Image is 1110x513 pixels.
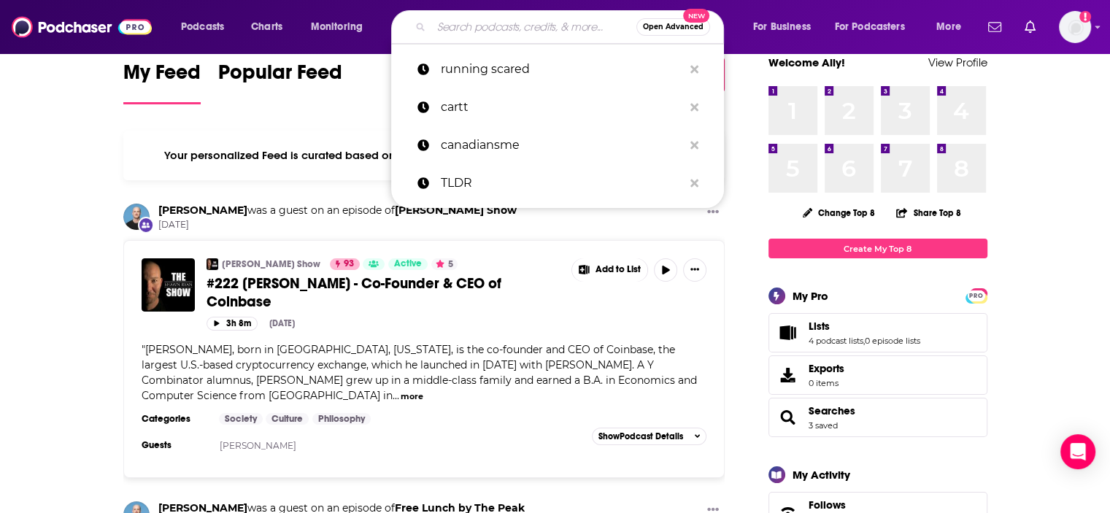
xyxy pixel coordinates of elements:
[391,50,724,88] a: running scared
[123,60,201,104] a: My Feed
[158,219,517,231] span: [DATE]
[441,126,683,164] p: canadiansme
[142,413,207,425] h3: Categories
[809,320,830,333] span: Lists
[936,17,961,37] span: More
[242,15,291,39] a: Charts
[158,204,247,217] a: Brian Armstrong
[926,15,979,39] button: open menu
[391,126,724,164] a: canadiansme
[142,343,697,402] span: [PERSON_NAME], born in [GEOGRAPHIC_DATA], [US_STATE], is the co-founder and CEO of Coinbase, the ...
[344,257,354,271] span: 93
[1059,11,1091,43] img: User Profile
[768,313,987,352] span: Lists
[405,10,738,44] div: Search podcasts, credits, & more...
[768,355,987,395] a: Exports
[683,9,709,23] span: New
[181,17,224,37] span: Podcasts
[123,131,725,180] div: Your personalized Feed is curated based on the Podcasts, Creators, Users, and Lists that you Follow.
[394,257,422,271] span: Active
[388,258,428,270] a: Active
[123,60,201,93] span: My Feed
[865,336,920,346] a: 0 episode lists
[809,362,844,375] span: Exports
[809,378,844,388] span: 0 items
[207,258,218,270] img: Shawn Ryan Show
[441,164,683,202] p: TLDR
[330,258,360,270] a: 93
[768,398,987,437] span: Searches
[251,17,282,37] span: Charts
[441,88,683,126] p: cartt
[1059,11,1091,43] span: Logged in as amaclellan
[809,336,863,346] a: 4 podcast lists
[220,440,296,451] a: [PERSON_NAME]
[701,204,725,222] button: Show More Button
[809,498,846,512] span: Follows
[12,13,152,41] img: Podchaser - Follow, Share and Rate Podcasts
[596,264,641,275] span: Add to List
[743,15,829,39] button: open menu
[395,204,517,217] a: Shawn Ryan Show
[218,60,342,104] a: Popular Feed
[592,428,707,445] button: ShowPodcast Details
[825,15,926,39] button: open menu
[1059,11,1091,43] button: Show profile menu
[441,50,683,88] p: running scared
[218,60,342,93] span: Popular Feed
[774,365,803,385] span: Exports
[312,413,371,425] a: Philosophy
[158,204,517,217] h3: was a guest on an episode of
[774,407,803,428] a: Searches
[142,343,697,402] span: "
[794,204,884,222] button: Change Top 8
[572,258,648,282] button: Show More Button
[171,15,243,39] button: open menu
[895,198,961,227] button: Share Top 8
[207,274,501,311] span: #222 [PERSON_NAME] - Co-Founder & CEO of Coinbase
[1019,15,1041,39] a: Show notifications dropdown
[968,290,985,301] a: PRO
[968,290,985,301] span: PRO
[222,258,320,270] a: [PERSON_NAME] Show
[142,258,195,312] a: #222 Brian Armstrong - Co-Founder & CEO of Coinbase
[1079,11,1091,23] svg: Add a profile image
[401,390,423,403] button: more
[793,468,850,482] div: My Activity
[636,18,710,36] button: Open AdvancedNew
[835,17,905,37] span: For Podcasters
[266,413,309,425] a: Culture
[774,323,803,343] a: Lists
[138,217,154,233] div: New Appearance
[768,239,987,258] a: Create My Top 8
[928,55,987,69] a: View Profile
[683,258,706,282] button: Show More Button
[301,15,382,39] button: open menu
[793,289,828,303] div: My Pro
[753,17,811,37] span: For Business
[809,420,838,431] a: 3 saved
[598,431,683,441] span: Show Podcast Details
[311,17,363,37] span: Monitoring
[207,317,258,331] button: 3h 8m
[982,15,1007,39] a: Show notifications dropdown
[431,15,636,39] input: Search podcasts, credits, & more...
[768,55,845,69] a: Welcome Ally!
[391,88,724,126] a: cartt
[123,204,150,230] img: Brian Armstrong
[643,23,704,31] span: Open Advanced
[391,164,724,202] a: TLDR
[1060,434,1095,469] div: Open Intercom Messenger
[142,439,207,451] h3: Guests
[207,274,561,311] a: #222 [PERSON_NAME] - Co-Founder & CEO of Coinbase
[431,258,458,270] button: 5
[809,404,855,417] a: Searches
[863,336,865,346] span: ,
[809,498,937,512] a: Follows
[809,320,920,333] a: Lists
[269,318,295,328] div: [DATE]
